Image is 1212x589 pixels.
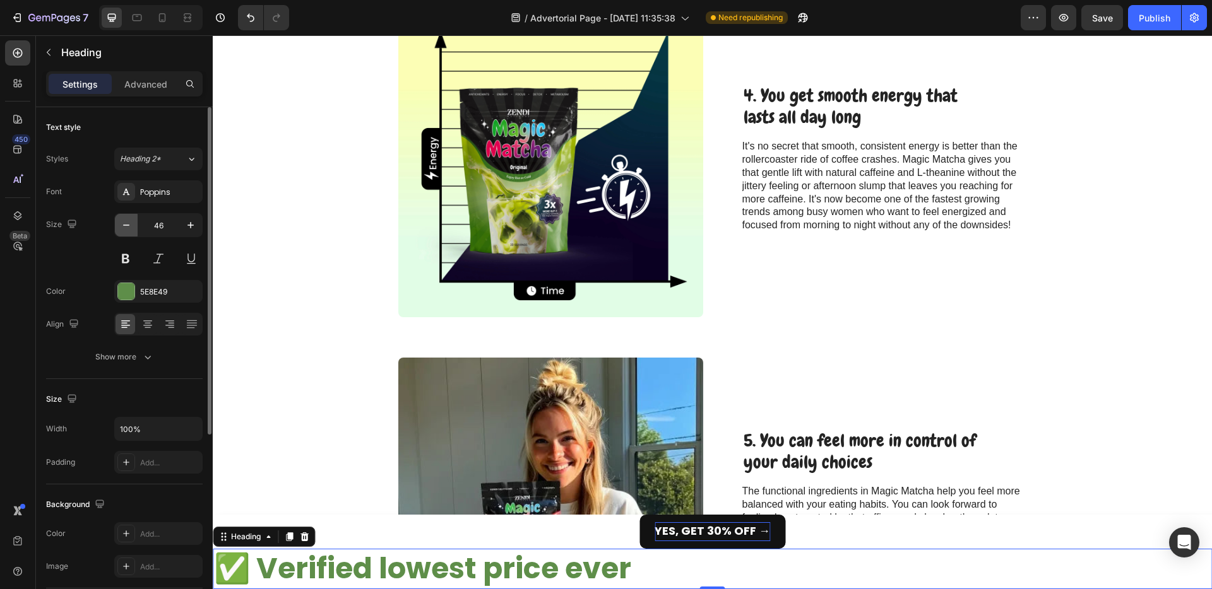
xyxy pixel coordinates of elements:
[120,153,161,165] span: Heading 2*
[62,78,98,91] p: Settings
[46,346,203,368] button: Show more
[46,153,68,165] div: Styles
[16,496,50,507] div: Heading
[5,5,94,30] button: 7
[530,49,814,93] h2: 4. You get smooth energy that lasts all day long
[46,316,81,333] div: Align
[46,122,81,133] div: Text style
[1139,11,1170,25] div: Publish
[46,391,80,408] div: Size
[530,105,813,197] p: It's no secret that smooth, consistent energy is better than the rollercoaster ride of coffee cra...
[61,45,198,60] p: Heading
[442,487,557,506] div: Rich Text Editor. Editing area: main
[46,528,66,539] div: Color
[114,148,203,170] button: Heading 2*
[124,78,167,91] p: Advanced
[95,351,154,363] div: Show more
[530,450,813,502] p: The functional ingredients in Magic Matcha help you feel more balanced with your eating habits. Y...
[9,231,30,241] div: Beta
[115,417,202,440] input: Auto
[1128,5,1181,30] button: Publish
[1081,5,1123,30] button: Save
[530,394,814,438] h2: 5. You can feel more in control of your daily choices
[46,457,75,468] div: Padding
[46,423,67,434] div: Width
[213,35,1212,589] iframe: Design area
[46,286,66,297] div: Color
[238,5,289,30] div: Undo/Redo
[46,216,80,233] div: Size
[1092,13,1113,23] span: Save
[140,528,199,540] div: Add...
[46,186,62,197] div: Font
[140,187,199,198] div: Poppins
[46,561,68,572] div: Image
[83,10,88,25] p: 7
[1,515,998,552] p: ✅ Verified lowest price ever
[525,11,528,25] span: /
[1169,527,1199,557] div: Open Intercom Messenger
[718,12,783,23] span: Need republishing
[140,286,199,298] div: 5E8E49
[427,479,573,513] button: <p><span style="font-size:18px;"><strong>YES, GET 30% OFF →</strong></span></p>
[442,487,557,503] strong: YES, GET 30% OFF →
[12,134,30,144] div: 450
[530,11,675,25] span: Advertorial Page - [DATE] 11:35:38
[140,561,199,573] div: Add...
[46,496,107,513] div: Background
[140,457,199,469] div: Add...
